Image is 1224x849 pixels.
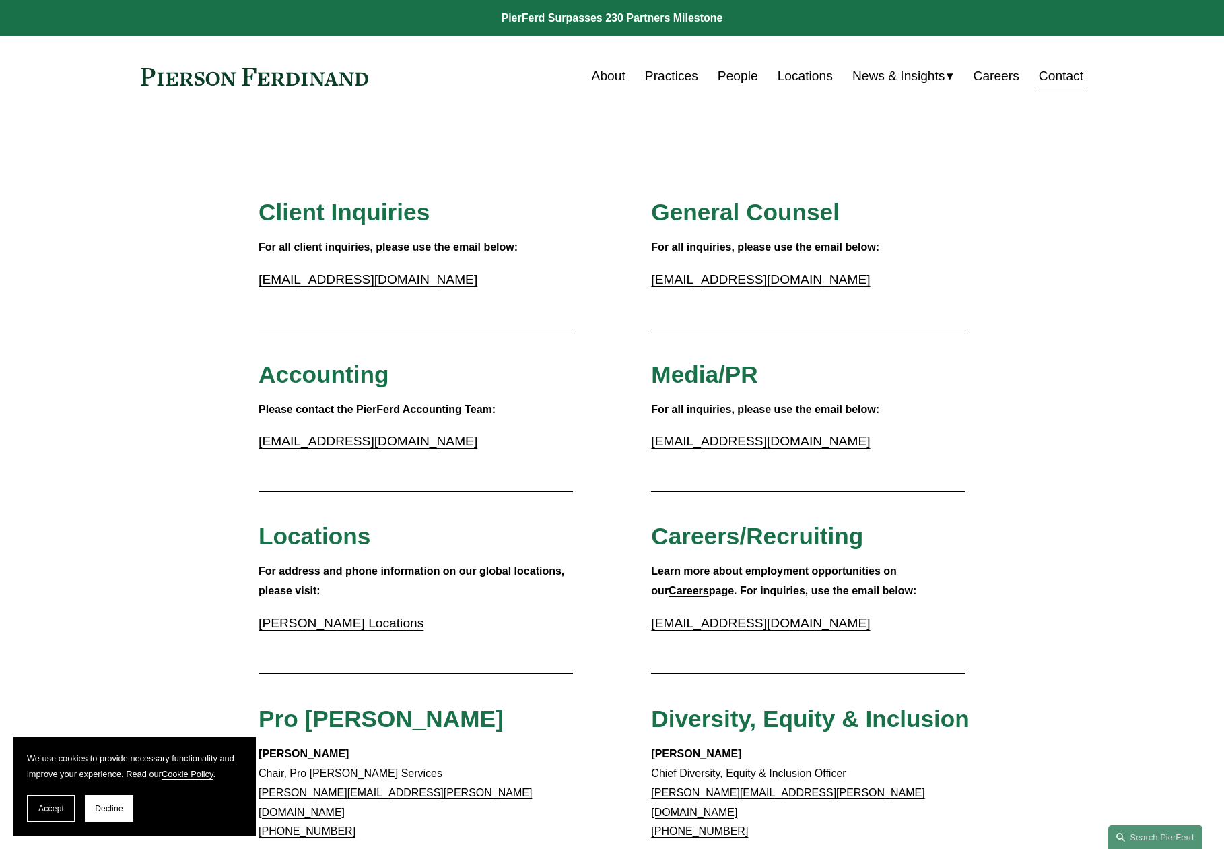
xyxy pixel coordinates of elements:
[651,616,870,630] a: [EMAIL_ADDRESS][DOMAIN_NAME]
[592,63,625,89] a: About
[852,63,954,89] a: folder dropdown
[651,787,924,818] a: [PERSON_NAME][EMAIL_ADDRESS][PERSON_NAME][DOMAIN_NAME]
[259,434,477,448] a: [EMAIL_ADDRESS][DOMAIN_NAME]
[669,585,709,596] a: Careers
[259,523,370,549] span: Locations
[259,787,532,818] a: [PERSON_NAME][EMAIL_ADDRESS][PERSON_NAME][DOMAIN_NAME]
[651,825,748,837] a: [PHONE_NUMBER]
[1039,63,1083,89] a: Contact
[85,795,133,822] button: Decline
[645,63,698,89] a: Practices
[95,804,123,813] span: Decline
[259,705,504,732] span: Pro [PERSON_NAME]
[651,745,965,842] p: Chief Diversity, Equity & Inclusion Officer
[718,63,758,89] a: People
[259,404,496,415] strong: Please contact the PierFerd Accounting Team:
[259,748,349,759] strong: [PERSON_NAME]
[259,565,568,596] strong: For address and phone information on our global locations, please visit:
[162,769,213,779] a: Cookie Policy
[13,737,256,836] section: Cookie banner
[651,272,870,286] a: [EMAIL_ADDRESS][DOMAIN_NAME]
[651,523,863,549] span: Careers/Recruiting
[651,404,879,415] strong: For all inquiries, please use the email below:
[974,63,1019,89] a: Careers
[852,65,945,88] span: News & Insights
[259,272,477,286] a: [EMAIL_ADDRESS][DOMAIN_NAME]
[651,361,757,387] span: Media/PR
[259,616,423,630] a: [PERSON_NAME] Locations
[651,434,870,448] a: [EMAIL_ADDRESS][DOMAIN_NAME]
[1108,825,1202,849] a: Search this site
[651,199,840,225] span: General Counsel
[259,825,355,837] a: [PHONE_NUMBER]
[259,241,518,253] strong: For all client inquiries, please use the email below:
[651,241,879,253] strong: For all inquiries, please use the email below:
[651,565,899,596] strong: Learn more about employment opportunities on our
[651,705,970,732] span: Diversity, Equity & Inclusion
[778,63,833,89] a: Locations
[259,361,389,387] span: Accounting
[27,795,75,822] button: Accept
[259,199,430,225] span: Client Inquiries
[651,748,741,759] strong: [PERSON_NAME]
[259,745,573,842] p: Chair, Pro [PERSON_NAME] Services
[27,751,242,782] p: We use cookies to provide necessary functionality and improve your experience. Read our .
[709,585,917,596] strong: page. For inquiries, use the email below:
[38,804,64,813] span: Accept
